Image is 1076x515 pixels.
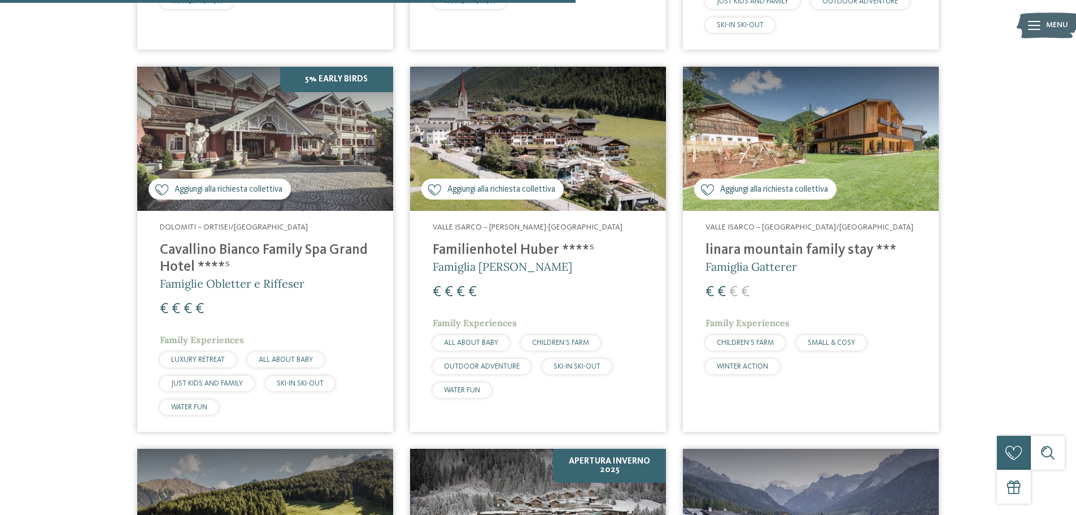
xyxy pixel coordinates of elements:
span: Aggiungi alla richiesta collettiva [175,184,282,196]
span: Famiglia Gatterer [705,259,797,274]
h4: linara mountain family stay *** [705,242,916,259]
span: Dolomiti – Ortisei/[GEOGRAPHIC_DATA] [160,223,308,231]
span: ALL ABOUT BABY [259,356,313,363]
span: Aggiungi alla richiesta collettiva [720,184,828,196]
span: CHILDREN’S FARM [717,339,774,347]
span: WINTER ACTION [717,363,768,370]
span: Family Experiences [160,334,244,345]
span: ALL ABOUT BABY [444,339,498,347]
span: € [705,285,714,300]
span: Valle Isarco – [GEOGRAPHIC_DATA]/[GEOGRAPHIC_DATA] [705,223,913,231]
span: SKI-IN SKI-OUT [717,21,764,29]
span: Family Experiences [705,317,790,328]
a: Cercate un hotel per famiglie? Qui troverete solo i migliori! Aggiungi alla richiesta collettiva ... [410,67,666,431]
span: Family Experiences [433,317,517,328]
h4: Cavallino Bianco Family Spa Grand Hotel ****ˢ [160,242,371,276]
span: € [184,302,192,317]
span: Valle Isarco – [PERSON_NAME]-[GEOGRAPHIC_DATA] [433,223,622,231]
span: SKI-IN SKI-OUT [277,380,324,387]
span: Famiglie Obletter e Riffeser [160,276,304,291]
span: Aggiungi alla richiesta collettiva [447,184,555,196]
img: Cercate un hotel per famiglie? Qui troverete solo i migliori! [683,67,939,211]
span: OUTDOOR ADVENTURE [444,363,520,370]
span: Famiglia [PERSON_NAME] [433,259,572,274]
span: € [172,302,180,317]
span: € [741,285,750,300]
h4: Familienhotel Huber ****ˢ [433,242,643,259]
img: Family Spa Grand Hotel Cavallino Bianco ****ˢ [137,67,393,211]
span: € [468,285,477,300]
span: WATER FUN [444,387,480,394]
span: € [445,285,453,300]
span: LUXURY RETREAT [171,356,225,363]
span: SMALL & COSY [808,339,855,347]
span: € [160,302,168,317]
span: JUST KIDS AND FAMILY [171,380,243,387]
span: WATER FUN [171,404,207,411]
span: SKI-IN SKI-OUT [554,363,600,370]
span: € [717,285,726,300]
img: Cercate un hotel per famiglie? Qui troverete solo i migliori! [410,67,666,211]
a: Cercate un hotel per famiglie? Qui troverete solo i migliori! Aggiungi alla richiesta collettiva ... [137,67,393,431]
a: Cercate un hotel per famiglie? Qui troverete solo i migliori! Aggiungi alla richiesta collettiva ... [683,67,939,431]
span: € [456,285,465,300]
span: € [729,285,738,300]
span: € [195,302,204,317]
span: € [433,285,441,300]
span: CHILDREN’S FARM [532,339,589,347]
